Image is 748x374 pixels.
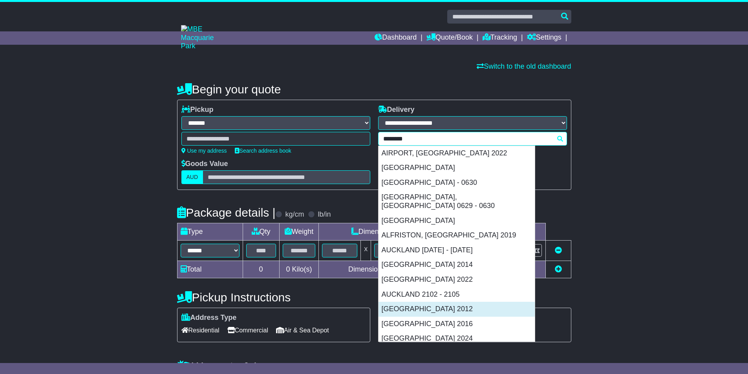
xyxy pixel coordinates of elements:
div: [GEOGRAPHIC_DATA], [GEOGRAPHIC_DATA] 0629 - 0630 [379,190,535,213]
td: Weight [279,223,319,241]
a: Search address book [235,148,291,154]
a: Tracking [483,31,517,45]
span: Residential [181,324,219,336]
label: Goods Value [181,160,228,168]
td: Dimensions (L x W x H) [319,223,465,241]
a: Switch to the old dashboard [477,62,571,70]
label: Delivery [378,106,415,114]
span: Air & Sea Depot [276,324,329,336]
td: 0 [243,261,279,278]
typeahead: Please provide city [378,132,567,146]
div: AUCKLAND 2102 - 2105 [379,287,535,302]
div: AUCKLAND [DATE] - [DATE] [379,243,535,258]
label: kg/cm [285,210,304,219]
a: Use my address [181,148,227,154]
a: Dashboard [375,31,417,45]
td: Total [177,261,243,278]
a: Add new item [555,265,562,273]
div: [GEOGRAPHIC_DATA] 2022 [379,272,535,287]
div: AIRPORT, [GEOGRAPHIC_DATA] 2022 [379,146,535,161]
a: Quote/Book [426,31,473,45]
span: Commercial [227,324,268,336]
td: Type [177,223,243,241]
div: [GEOGRAPHIC_DATA] 2024 [379,331,535,346]
td: Kilo(s) [279,261,319,278]
div: ALFRISTON, [GEOGRAPHIC_DATA] 2019 [379,228,535,243]
div: [GEOGRAPHIC_DATA] 2014 [379,257,535,272]
h4: Warranty & Insurance [177,360,571,373]
label: lb/in [318,210,331,219]
a: Remove this item [555,246,562,254]
label: AUD [181,170,203,184]
div: [GEOGRAPHIC_DATA] [379,213,535,228]
div: [GEOGRAPHIC_DATA] 2012 [379,302,535,317]
label: Pickup [181,106,214,114]
div: [GEOGRAPHIC_DATA] 2016 [379,317,535,332]
span: 0 [286,265,290,273]
h4: Begin your quote [177,83,571,96]
div: [GEOGRAPHIC_DATA] [379,161,535,175]
h4: Package details | [177,206,276,219]
label: Address Type [181,314,237,322]
td: Qty [243,223,279,241]
td: Dimensions in Centimetre(s) [319,261,465,278]
div: [GEOGRAPHIC_DATA] - 0630 [379,175,535,190]
td: x [361,241,371,261]
img: MBE Macquarie Park [181,25,228,51]
a: Settings [527,31,561,45]
h4: Pickup Instructions [177,291,370,304]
